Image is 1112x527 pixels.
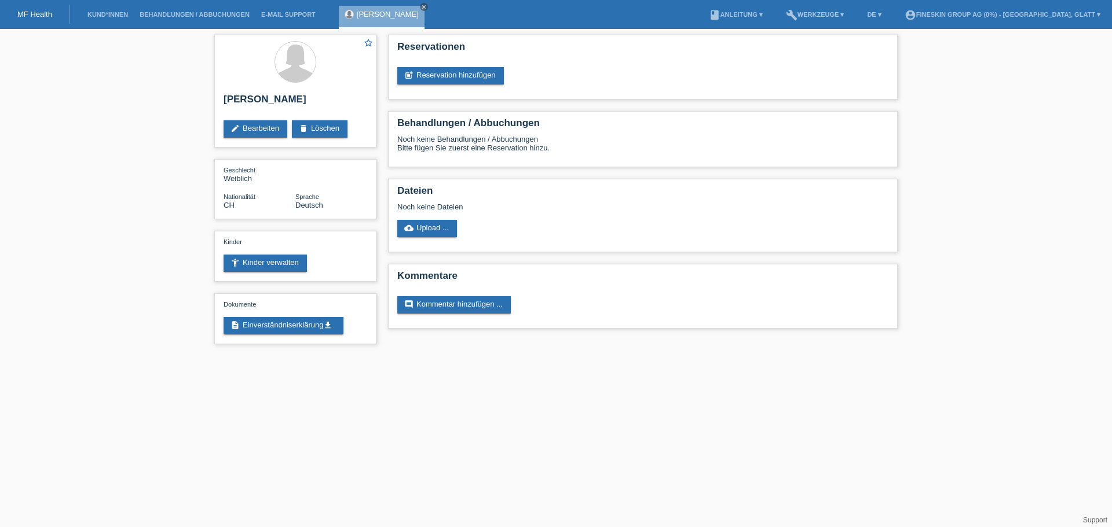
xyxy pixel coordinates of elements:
[134,11,255,18] a: Behandlungen / Abbuchungen
[323,320,332,330] i: get_app
[224,165,295,183] div: Weiblich
[905,9,916,21] i: account_circle
[295,201,323,209] span: Deutsch
[397,185,888,202] h2: Dateien
[357,10,419,19] a: [PERSON_NAME]
[404,71,414,80] i: post_add
[231,320,240,330] i: description
[224,120,287,138] a: editBearbeiten
[397,117,888,135] h2: Behandlungen / Abbuchungen
[397,135,888,161] div: Noch keine Behandlungen / Abbuchungen Bitte fügen Sie zuerst eine Reservation hinzu.
[224,255,307,272] a: accessibility_newKinder verwalten
[231,124,240,133] i: edit
[1083,516,1107,524] a: Support
[363,38,374,50] a: star_border
[397,220,457,237] a: cloud_uploadUpload ...
[224,167,255,174] span: Geschlecht
[709,9,720,21] i: book
[292,120,348,138] a: deleteLöschen
[231,258,240,267] i: accessibility_new
[421,4,427,10] i: close
[397,41,888,58] h2: Reservationen
[404,223,414,233] i: cloud_upload
[224,193,255,200] span: Nationalität
[899,11,1106,18] a: account_circleFineSkin Group AG (0%) - [GEOGRAPHIC_DATA], Glatt ▾
[295,193,319,200] span: Sprache
[224,238,242,245] span: Kinder
[224,317,343,334] a: descriptionEinverständniserklärungget_app
[82,11,134,18] a: Kund*innen
[397,270,888,288] h2: Kommentare
[397,296,511,314] a: commentKommentar hinzufügen ...
[363,38,374,48] i: star_border
[786,9,798,21] i: build
[397,202,751,211] div: Noch keine Dateien
[397,67,504,84] a: post_addReservation hinzufügen
[780,11,850,18] a: buildWerkzeuge ▾
[703,11,769,18] a: bookAnleitung ▾
[299,124,308,133] i: delete
[17,10,52,19] a: MF Health
[224,201,235,209] span: Schweiz
[224,301,256,308] span: Dokumente
[861,11,887,18] a: DE ▾
[255,11,321,18] a: E-Mail Support
[224,94,367,111] h2: [PERSON_NAME]
[404,300,414,309] i: comment
[420,3,428,11] a: close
